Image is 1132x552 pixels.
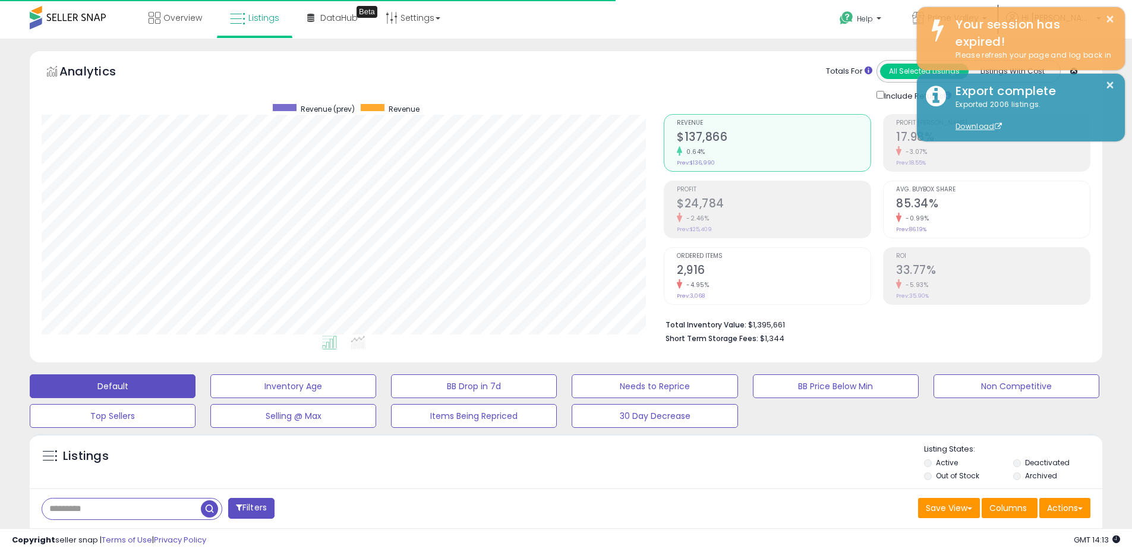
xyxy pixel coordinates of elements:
[947,99,1116,133] div: Exported 2006 listings.
[320,12,358,24] span: DataHub
[210,374,376,398] button: Inventory Age
[947,16,1116,50] div: Your session has expired!
[936,471,979,481] label: Out of Stock
[12,535,206,546] div: seller snap | |
[102,534,152,545] a: Terms of Use
[666,317,1081,331] li: $1,395,661
[924,444,1102,455] p: Listing States:
[1039,498,1090,518] button: Actions
[163,12,202,24] span: Overview
[753,374,919,398] button: BB Price Below Min
[677,120,871,127] span: Revenue
[682,214,709,223] small: -2.46%
[868,89,966,102] div: Include Returns
[934,374,1099,398] button: Non Competitive
[857,14,873,24] span: Help
[896,197,1090,213] h2: 85.34%
[677,263,871,279] h2: 2,916
[896,253,1090,260] span: ROI
[896,226,926,233] small: Prev: 86.19%
[677,226,712,233] small: Prev: $25,409
[666,320,746,330] b: Total Inventory Value:
[677,253,871,260] span: Ordered Items
[572,374,737,398] button: Needs to Reprice
[947,50,1116,61] div: Please refresh your page and log back in
[896,187,1090,193] span: Avg. Buybox Share
[901,280,928,289] small: -5.93%
[391,374,557,398] button: BB Drop in 7d
[830,2,893,39] a: Help
[389,104,420,114] span: Revenue
[936,458,958,468] label: Active
[677,159,715,166] small: Prev: $136,990
[666,333,758,343] b: Short Term Storage Fees:
[1074,534,1120,545] span: 2025-09-10 14:13 GMT
[982,498,1038,518] button: Columns
[30,404,196,428] button: Top Sellers
[901,214,929,223] small: -0.99%
[918,498,980,518] button: Save View
[956,121,1002,131] a: Download
[1105,78,1115,93] button: ×
[391,404,557,428] button: Items Being Repriced
[677,130,871,146] h2: $137,866
[301,104,355,114] span: Revenue (prev)
[896,130,1090,146] h2: 17.98%
[896,263,1090,279] h2: 33.77%
[1105,12,1115,27] button: ×
[572,404,737,428] button: 30 Day Decrease
[30,374,196,398] button: Default
[880,64,969,79] button: All Selected Listings
[968,64,1057,79] button: Listings With Cost
[901,147,927,156] small: -3.07%
[248,12,279,24] span: Listings
[59,63,139,83] h5: Analytics
[947,83,1116,100] div: Export complete
[1025,458,1070,468] label: Deactivated
[682,280,709,289] small: -4.95%
[357,6,377,18] div: Tooltip anchor
[839,11,854,26] i: Get Help
[896,159,926,166] small: Prev: 18.55%
[12,534,55,545] strong: Copyright
[228,498,275,519] button: Filters
[1025,471,1057,481] label: Archived
[63,448,109,465] h5: Listings
[677,187,871,193] span: Profit
[989,502,1027,514] span: Columns
[154,534,206,545] a: Privacy Policy
[677,197,871,213] h2: $24,784
[760,333,784,344] span: $1,344
[896,292,929,299] small: Prev: 35.90%
[826,66,872,77] div: Totals For
[677,292,705,299] small: Prev: 3,068
[896,120,1090,127] span: Profit [PERSON_NAME]
[210,404,376,428] button: Selling @ Max
[682,147,705,156] small: 0.64%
